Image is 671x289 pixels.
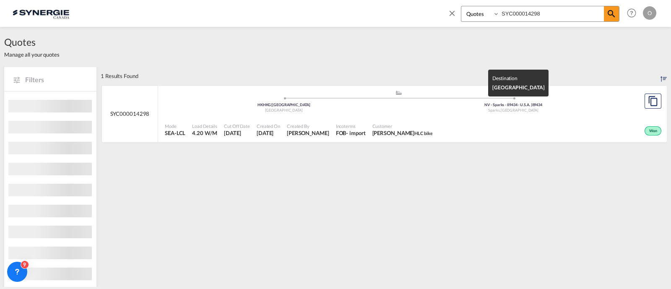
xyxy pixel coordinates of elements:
[645,126,661,135] div: Won
[488,108,500,112] span: Sparks
[25,75,88,84] span: Filters
[257,123,280,129] span: Created On
[531,102,532,107] span: |
[287,129,329,137] span: Rosa Ho
[606,9,616,19] md-icon: icon-magnify
[624,6,639,20] span: Help
[224,129,250,137] span: 25 Aug 2025
[271,102,272,107] span: |
[265,108,303,112] span: [GEOGRAPHIC_DATA]
[372,129,433,137] span: Hala Laalj HLC bike
[336,129,346,137] div: FOB
[110,110,150,117] span: SYC000014298
[394,91,404,95] md-icon: assets/icons/custom/ship-fill.svg
[101,67,138,85] div: 1 Results Found
[165,123,185,129] span: Mode
[648,96,658,106] md-icon: assets/icons/custom/copyQuote.svg
[643,6,656,20] div: O
[645,94,661,109] button: Copy Quote
[192,123,217,129] span: Load Details
[414,130,432,136] span: HLC bike
[165,129,185,137] span: SEA-LCL
[604,6,619,21] span: icon-magnify
[624,6,643,21] div: Help
[661,67,667,85] div: Sort by: Created On
[346,129,365,137] div: - import
[4,35,60,49] span: Quotes
[257,129,280,137] span: 25 Aug 2025
[501,108,538,112] span: [GEOGRAPHIC_DATA]
[447,8,457,18] md-icon: icon-close
[492,74,544,83] div: Destination
[447,6,461,26] span: icon-close
[500,108,501,112] span: ,
[13,4,69,23] img: 1f56c880d42311ef80fc7dca854c8e59.png
[224,123,250,129] span: Cut Off Date
[336,123,366,129] span: Incoterms
[257,102,310,107] span: HKHKG [GEOGRAPHIC_DATA]
[372,123,433,129] span: Customer
[492,84,544,91] span: [GEOGRAPHIC_DATA]
[336,129,366,137] div: FOB import
[102,86,667,143] div: SYC000014298 assets/icons/custom/ship-fill.svgassets/icons/custom/roll-o-plane.svgOriginHong Kong...
[4,51,60,58] span: Manage all your quotes
[649,128,659,134] span: Won
[532,102,543,107] span: 89434
[484,102,532,107] span: NV - Sparks - 89434 - U.S.A.
[287,123,329,129] span: Created By
[499,6,604,21] input: Enter Quotation Number
[192,130,217,136] span: 4.20 W/M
